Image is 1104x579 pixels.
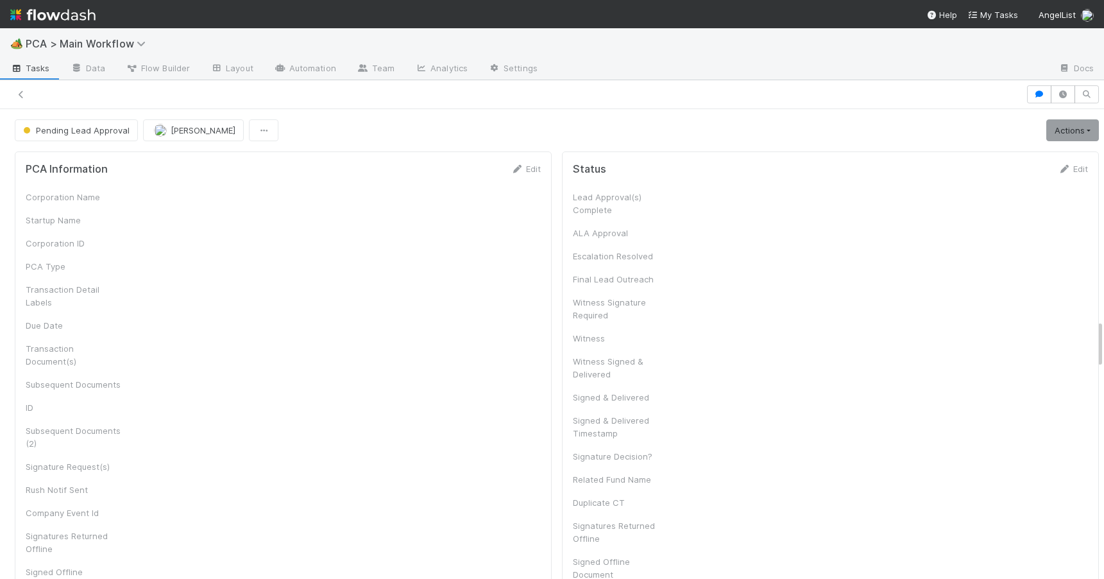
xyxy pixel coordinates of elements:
div: ID [26,401,122,414]
div: Transaction Detail Labels [26,283,122,309]
div: Final Lead Outreach [573,273,669,286]
span: PCA > Main Workflow [26,37,152,50]
div: Signed & Delivered Timestamp [573,414,669,440]
h5: Status [573,163,606,176]
div: Duplicate CT [573,496,669,509]
div: Company Event Id [26,506,122,519]
div: Witness [573,332,669,345]
a: My Tasks [967,8,1018,21]
div: Signature Decision? [573,450,669,463]
a: Analytics [405,59,478,80]
span: Tasks [10,62,50,74]
div: Witness Signature Required [573,296,669,322]
a: Team [346,59,405,80]
div: PCA Type [26,260,122,273]
div: Subsequent Documents (2) [26,424,122,450]
div: ALA Approval [573,227,669,239]
div: Corporation Name [26,191,122,203]
a: Docs [1048,59,1104,80]
div: Escalation Resolved [573,250,669,263]
button: Pending Lead Approval [15,119,138,141]
button: [PERSON_NAME] [143,119,244,141]
span: Pending Lead Approval [21,125,130,135]
div: Related Fund Name [573,473,669,486]
span: AngelList [1039,10,1076,20]
span: My Tasks [967,10,1018,20]
a: Edit [1058,164,1088,174]
a: Edit [511,164,541,174]
div: Signature Request(s) [26,460,122,473]
a: Automation [264,59,346,80]
div: Rush Notif Sent [26,483,122,496]
span: [PERSON_NAME] [171,125,235,135]
div: Witness Signed & Delivered [573,355,669,381]
span: Flow Builder [126,62,190,74]
div: Due Date [26,319,122,332]
div: Signatures Returned Offline [573,519,669,545]
a: Settings [478,59,548,80]
h5: PCA Information [26,163,108,176]
img: avatar_dd78c015-5c19-403d-b5d7-976f9c2ba6b3.png [1081,9,1094,22]
span: 🏕️ [10,38,23,49]
img: avatar_09723091-72f1-4609-a252-562f76d82c66.png [154,124,167,137]
div: Transaction Document(s) [26,342,122,368]
a: Actions [1046,119,1099,141]
a: Data [60,59,115,80]
div: Startup Name [26,214,122,227]
div: Corporation ID [26,237,122,250]
a: Layout [200,59,264,80]
a: Flow Builder [115,59,200,80]
div: Signed & Delivered [573,391,669,404]
div: Subsequent Documents [26,378,122,391]
img: logo-inverted-e16ddd16eac7371096b0.svg [10,4,96,26]
div: Lead Approval(s) Complete [573,191,669,216]
div: Help [926,8,957,21]
div: Signatures Returned Offline [26,530,122,555]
